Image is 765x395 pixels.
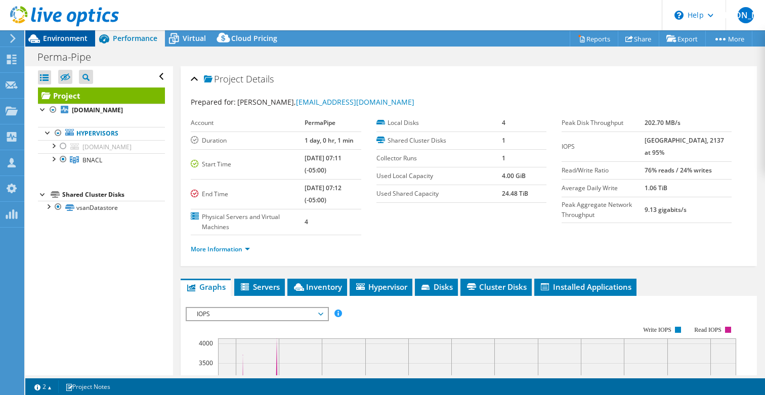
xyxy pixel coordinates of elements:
b: [DOMAIN_NAME] [72,106,123,114]
span: Disks [420,282,453,292]
span: [DOMAIN_NAME] [82,143,132,151]
b: 1.06 TiB [645,184,667,192]
label: Average Daily Write [562,183,645,193]
b: PermaPipe [305,118,335,127]
label: Collector Runs [376,153,502,163]
b: [DATE] 07:11 (-05:00) [305,154,342,174]
svg: \n [674,11,684,20]
a: Hypervisors [38,127,165,140]
label: Start Time [191,159,304,169]
span: Details [246,73,274,85]
span: Environment [43,33,88,43]
a: Export [659,31,706,47]
span: Project [204,74,243,84]
span: [PERSON_NAME] [738,7,754,23]
b: 202.70 MB/s [645,118,681,127]
a: Project [38,87,165,104]
a: Share [618,31,659,47]
b: 4.00 GiB [502,171,526,180]
label: Physical Servers and Virtual Machines [191,212,304,232]
b: 24.48 TiB [502,189,528,198]
a: 2 [27,380,59,393]
label: Prepared for: [191,97,236,107]
span: Servers [239,282,280,292]
label: Local Disks [376,118,502,128]
b: 1 day, 0 hr, 1 min [305,136,354,145]
span: [PERSON_NAME], [237,97,414,107]
b: [GEOGRAPHIC_DATA], 2137 at 95% [645,136,724,157]
b: 9.13 gigabits/s [645,205,687,214]
span: IOPS [192,308,322,320]
span: Cluster Disks [465,282,527,292]
label: Peak Aggregate Network Throughput [562,200,645,220]
span: Virtual [183,33,206,43]
span: Cloud Pricing [231,33,277,43]
label: Duration [191,136,304,146]
span: BNACL [82,156,102,164]
span: Inventory [292,282,342,292]
a: vsanDatastore [38,201,165,214]
a: [EMAIL_ADDRESS][DOMAIN_NAME] [296,97,414,107]
label: Used Shared Capacity [376,189,502,199]
a: [DOMAIN_NAME] [38,104,165,117]
span: Installed Applications [539,282,631,292]
a: Reports [570,31,618,47]
label: IOPS [562,142,645,152]
div: Shared Cluster Disks [62,189,165,201]
h1: Perma-Pipe [33,52,107,63]
label: Account [191,118,304,128]
text: Read IOPS [695,326,722,333]
label: Read/Write Ratio [562,165,645,175]
span: Performance [113,33,157,43]
b: 1 [502,136,505,145]
label: Shared Cluster Disks [376,136,502,146]
a: More [705,31,752,47]
b: 1 [502,154,505,162]
label: Peak Disk Throughput [562,118,645,128]
b: 76% reads / 24% writes [645,166,712,174]
label: End Time [191,189,304,199]
a: [DOMAIN_NAME] [38,140,165,153]
text: 4000 [199,339,213,347]
text: 3500 [199,359,213,367]
a: More Information [191,245,250,253]
text: Write IOPS [644,326,672,333]
b: [DATE] 07:12 (-05:00) [305,184,342,204]
span: Hypervisor [355,282,407,292]
a: Project Notes [58,380,117,393]
b: 4 [502,118,505,127]
span: Graphs [186,282,226,292]
b: 4 [305,217,308,226]
label: Used Local Capacity [376,171,502,181]
a: BNACL [38,153,165,166]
